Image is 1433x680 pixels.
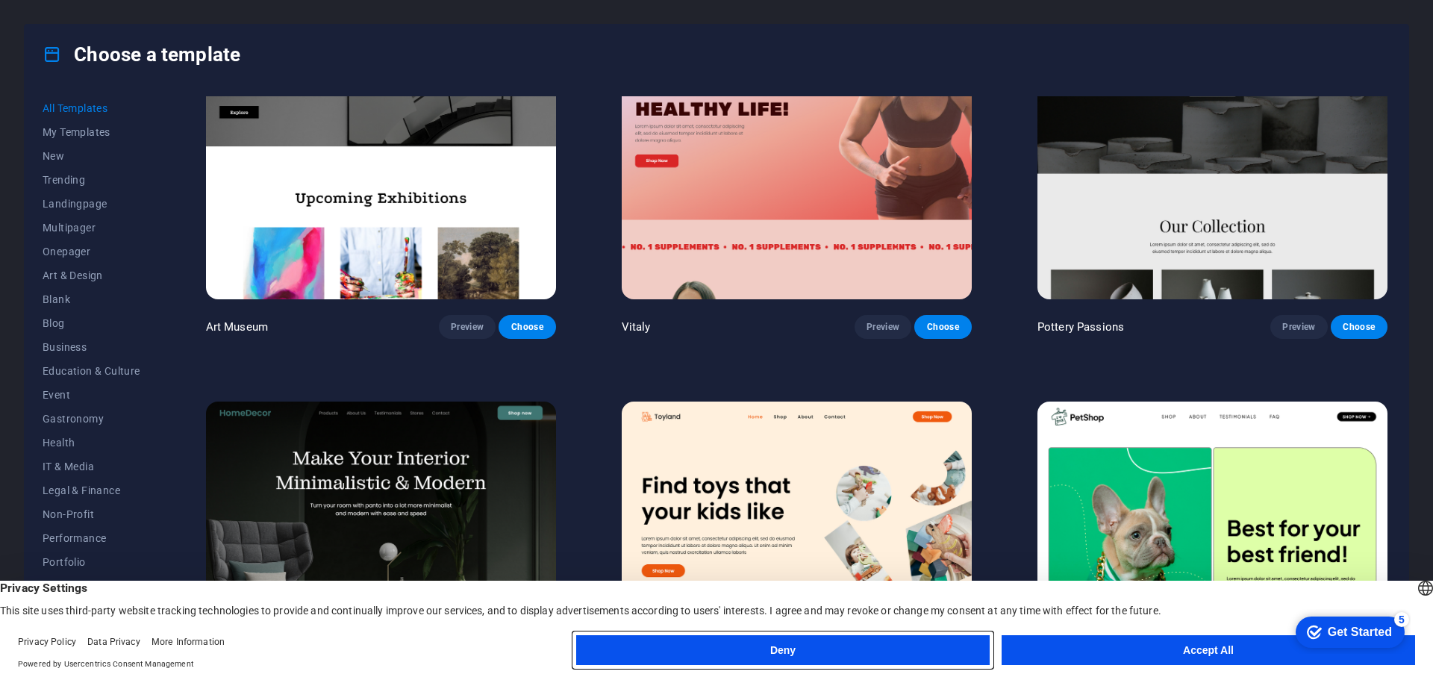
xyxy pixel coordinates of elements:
button: Art & Design [43,263,140,287]
button: Preview [855,315,911,339]
span: Portfolio [43,556,140,568]
button: Trending [43,168,140,192]
button: Blank [43,287,140,311]
button: Onepager [43,240,140,263]
span: IT & Media [43,461,140,472]
span: Education & Culture [43,365,140,377]
span: All Templates [43,102,140,114]
span: Choose [926,321,959,333]
span: Landingpage [43,198,140,210]
span: Onepager [43,246,140,258]
span: Trending [43,174,140,186]
span: My Templates [43,126,140,138]
p: Art Museum [206,319,268,334]
button: Services [43,574,140,598]
span: Performance [43,532,140,544]
button: Education & Culture [43,359,140,383]
button: Legal & Finance [43,478,140,502]
span: Legal & Finance [43,484,140,496]
button: Performance [43,526,140,550]
button: Health [43,431,140,455]
button: IT & Media [43,455,140,478]
div: Get Started 5 items remaining, 0% complete [12,7,121,39]
button: My Templates [43,120,140,144]
span: Multipager [43,222,140,234]
button: Blog [43,311,140,335]
p: Pottery Passions [1037,319,1124,334]
span: Preview [867,321,899,333]
button: Preview [1270,315,1327,339]
div: 5 [110,3,125,18]
span: Event [43,389,140,401]
button: Preview [439,315,496,339]
button: All Templates [43,96,140,120]
button: Portfolio [43,550,140,574]
button: Event [43,383,140,407]
button: Gastronomy [43,407,140,431]
button: Choose [914,315,971,339]
button: Multipager [43,216,140,240]
span: Non-Profit [43,508,140,520]
span: Choose [1343,321,1376,333]
span: Preview [451,321,484,333]
span: Gastronomy [43,413,140,425]
span: Preview [1282,321,1315,333]
button: Landingpage [43,192,140,216]
button: Choose [1331,315,1387,339]
button: Choose [499,315,555,339]
div: Get Started [44,16,108,30]
button: Business [43,335,140,359]
button: New [43,144,140,168]
p: Vitaly [622,319,651,334]
h4: Choose a template [43,43,240,66]
span: Blog [43,317,140,329]
span: New [43,150,140,162]
span: Choose [511,321,543,333]
span: Health [43,437,140,449]
span: Art & Design [43,269,140,281]
span: Business [43,341,140,353]
span: Blank [43,293,140,305]
button: Non-Profit [43,502,140,526]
